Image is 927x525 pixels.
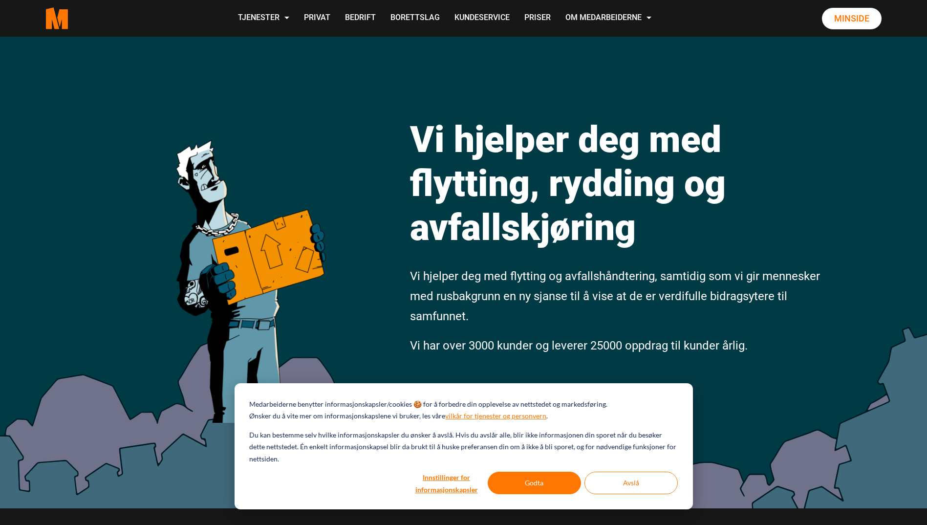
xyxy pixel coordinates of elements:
span: Vi har over 3000 kunder og leverer 25000 oppdrag til kunder årlig. [410,339,748,352]
a: vilkår for tjenester og personvern [445,410,546,422]
a: Om Medarbeiderne [558,1,659,36]
p: Ønsker du å vite mer om informasjonskapslene vi bruker, les våre . [249,410,548,422]
a: Borettslag [383,1,447,36]
a: Priser [517,1,558,36]
a: Privat [297,1,338,36]
a: Bedrift [338,1,383,36]
h1: Vi hjelper deg med flytting, rydding og avfallskjøring [410,117,823,249]
p: Medarbeiderne benytter informasjonskapsler/cookies 🍪 for å forbedre din opplevelse av nettstedet ... [249,398,607,411]
a: Kundeservice [447,1,517,36]
span: Vi hjelper deg med flytting og avfallshåndtering, samtidig som vi gir mennesker med rusbakgrunn e... [410,269,820,323]
div: Cookie banner [235,383,693,509]
a: Tjenester [231,1,297,36]
img: medarbeiderne man icon optimized [166,95,334,423]
a: Minside [822,8,882,29]
button: Godta [488,472,581,494]
button: Innstillinger for informasjonskapsler [409,472,484,494]
button: Avslå [584,472,678,494]
p: Du kan bestemme selv hvilke informasjonskapsler du ønsker å avslå. Hvis du avslår alle, blir ikke... [249,429,677,465]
